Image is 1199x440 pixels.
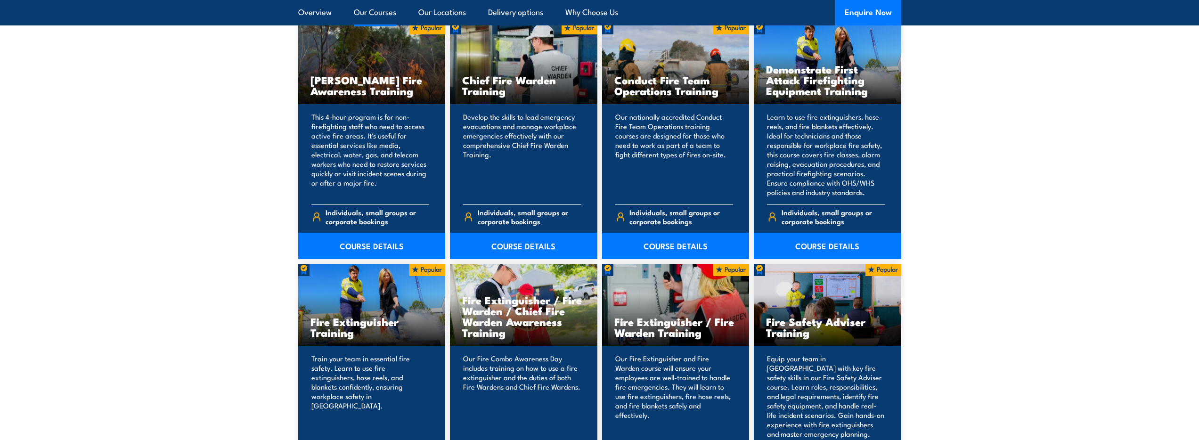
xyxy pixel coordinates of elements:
h3: Chief Fire Warden Training [462,74,585,96]
h3: [PERSON_NAME] Fire Awareness Training [310,74,433,96]
p: Our nationally accredited Conduct Fire Team Operations training courses are designed for those wh... [615,112,734,197]
span: Individuals, small groups or corporate bookings [478,208,581,226]
span: Individuals, small groups or corporate bookings [326,208,429,226]
h3: Fire Extinguisher / Fire Warden / Chief Fire Warden Awareness Training [462,294,585,338]
p: Develop the skills to lead emergency evacuations and manage workplace emergencies effectively wit... [463,112,581,197]
a: COURSE DETAILS [754,233,901,259]
span: Individuals, small groups or corporate bookings [782,208,885,226]
h3: Fire Extinguisher Training [310,316,433,338]
h3: Fire Safety Adviser Training [766,316,889,338]
p: Learn to use fire extinguishers, hose reels, and fire blankets effectively. Ideal for technicians... [767,112,885,197]
a: COURSE DETAILS [298,233,446,259]
h3: Demonstrate First Attack Firefighting Equipment Training [766,64,889,96]
a: COURSE DETAILS [602,233,750,259]
p: Our Fire Extinguisher and Fire Warden course will ensure your employees are well-trained to handl... [615,354,734,439]
p: This 4-hour program is for non-firefighting staff who need to access active fire areas. It's usef... [311,112,430,197]
a: COURSE DETAILS [450,233,597,259]
span: Individuals, small groups or corporate bookings [629,208,733,226]
h3: Conduct Fire Team Operations Training [614,74,737,96]
p: Our Fire Combo Awareness Day includes training on how to use a fire extinguisher and the duties o... [463,354,581,439]
p: Equip your team in [GEOGRAPHIC_DATA] with key fire safety skills in our Fire Safety Adviser cours... [767,354,885,439]
h3: Fire Extinguisher / Fire Warden Training [614,316,737,338]
p: Train your team in essential fire safety. Learn to use fire extinguishers, hose reels, and blanke... [311,354,430,439]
